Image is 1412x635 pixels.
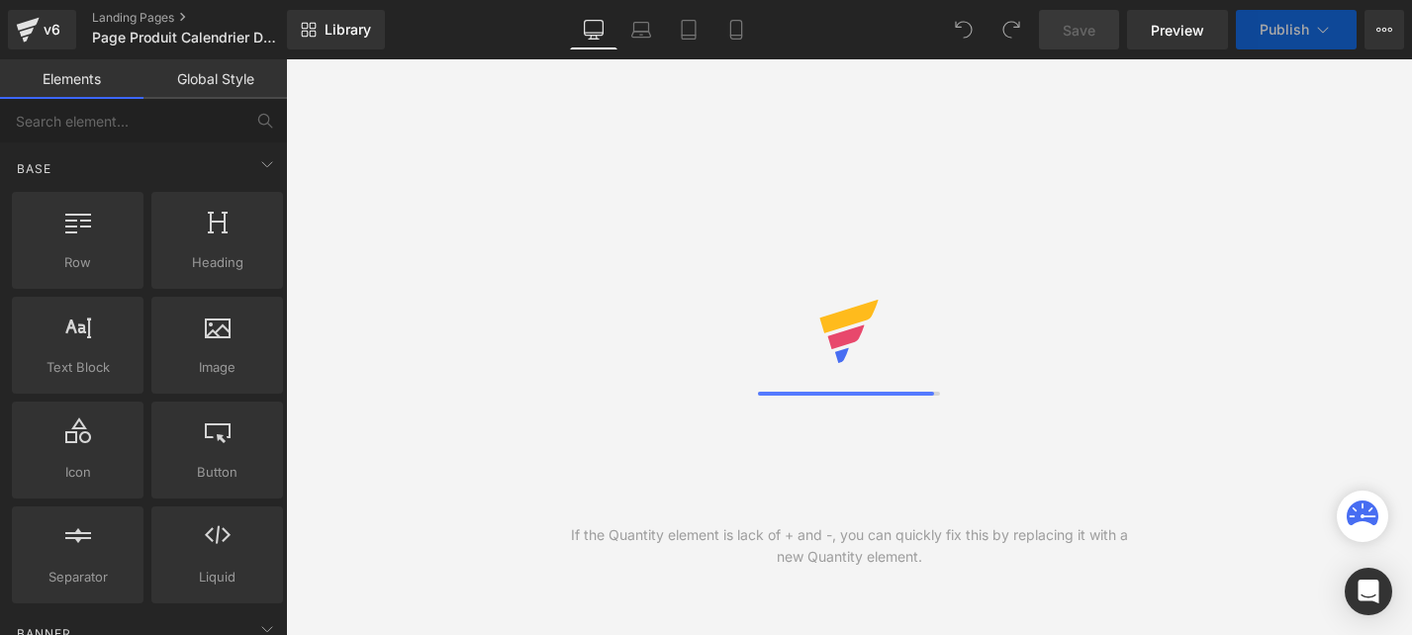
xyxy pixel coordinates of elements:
[1260,22,1309,38] span: Publish
[157,252,277,273] span: Heading
[92,30,282,45] span: Page Produit Calendrier De L'avent 2024
[1063,20,1095,41] span: Save
[991,10,1031,49] button: Redo
[712,10,760,49] a: Mobile
[1236,10,1357,49] button: Publish
[665,10,712,49] a: Tablet
[1151,20,1204,41] span: Preview
[570,10,617,49] a: Desktop
[325,21,371,39] span: Library
[15,159,53,178] span: Base
[157,357,277,378] span: Image
[92,10,320,26] a: Landing Pages
[143,59,287,99] a: Global Style
[18,567,138,588] span: Separator
[568,524,1131,568] div: If the Quantity element is lack of + and -, you can quickly fix this by replacing it with a new Q...
[8,10,76,49] a: v6
[1345,568,1392,615] div: Open Intercom Messenger
[944,10,984,49] button: Undo
[617,10,665,49] a: Laptop
[157,567,277,588] span: Liquid
[18,357,138,378] span: Text Block
[18,252,138,273] span: Row
[1365,10,1404,49] button: More
[18,462,138,483] span: Icon
[287,10,385,49] a: New Library
[157,462,277,483] span: Button
[40,17,64,43] div: v6
[1127,10,1228,49] a: Preview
